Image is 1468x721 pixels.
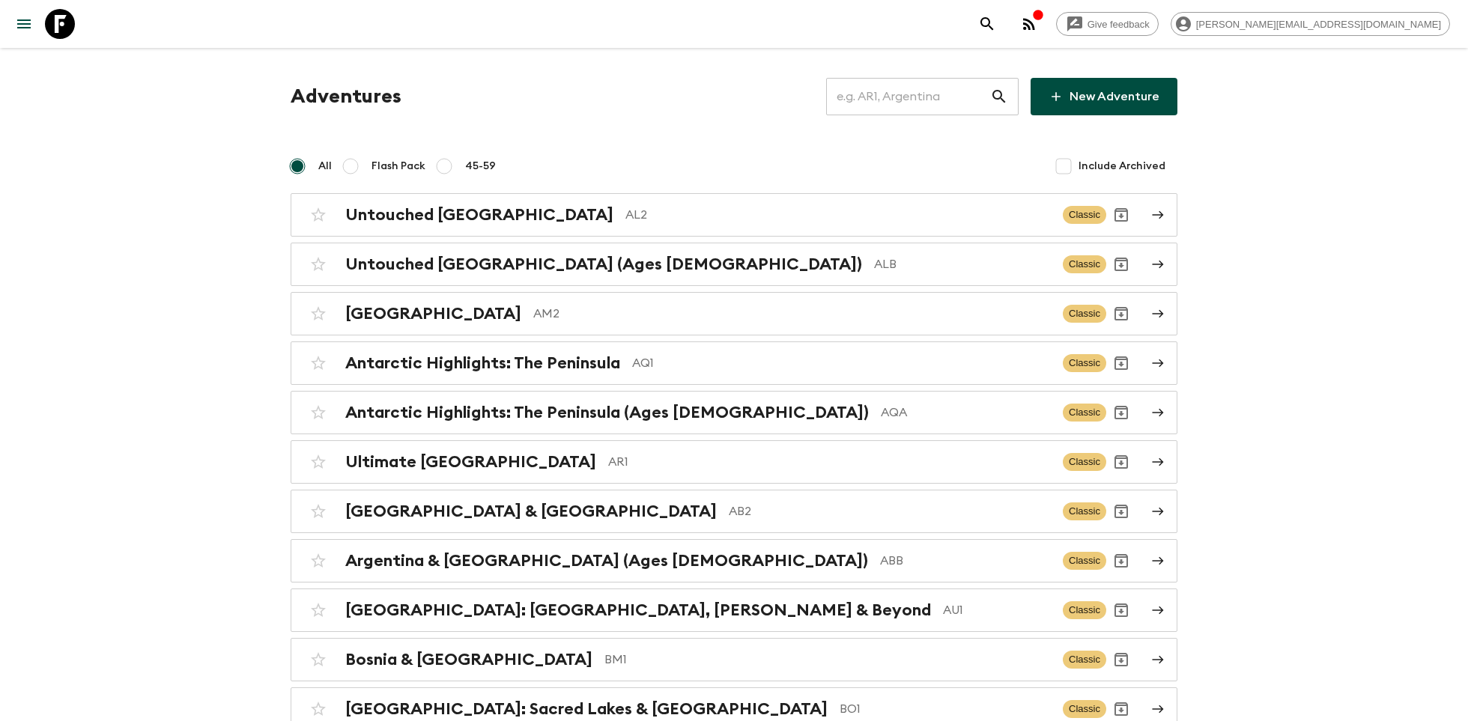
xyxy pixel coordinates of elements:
[345,600,931,620] h2: [GEOGRAPHIC_DATA]: [GEOGRAPHIC_DATA], [PERSON_NAME] & Beyond
[972,9,1002,39] button: search adventures
[1106,496,1136,526] button: Archive
[345,452,596,472] h2: Ultimate [GEOGRAPHIC_DATA]
[345,255,862,274] h2: Untouched [GEOGRAPHIC_DATA] (Ages [DEMOGRAPHIC_DATA])
[1063,255,1106,273] span: Classic
[1106,200,1136,230] button: Archive
[729,502,1051,520] p: AB2
[1171,12,1450,36] div: [PERSON_NAME][EMAIL_ADDRESS][DOMAIN_NAME]
[345,304,521,323] h2: [GEOGRAPHIC_DATA]
[1063,453,1106,471] span: Classic
[291,588,1177,632] a: [GEOGRAPHIC_DATA]: [GEOGRAPHIC_DATA], [PERSON_NAME] & BeyondAU1ClassicArchive
[1106,348,1136,378] button: Archive
[608,453,1051,471] p: AR1
[1079,159,1165,174] span: Include Archived
[1063,651,1106,669] span: Classic
[604,651,1051,669] p: BM1
[291,539,1177,582] a: Argentina & [GEOGRAPHIC_DATA] (Ages [DEMOGRAPHIC_DATA])ABBClassicArchive
[1106,299,1136,329] button: Archive
[1031,78,1177,115] a: New Adventure
[291,440,1177,484] a: Ultimate [GEOGRAPHIC_DATA]AR1ClassicArchive
[881,404,1051,422] p: AQA
[345,403,869,422] h2: Antarctic Highlights: The Peninsula (Ages [DEMOGRAPHIC_DATA])
[291,292,1177,335] a: [GEOGRAPHIC_DATA]AM2ClassicArchive
[1106,398,1136,428] button: Archive
[1056,12,1159,36] a: Give feedback
[874,255,1051,273] p: ALB
[1188,19,1449,30] span: [PERSON_NAME][EMAIL_ADDRESS][DOMAIN_NAME]
[1063,700,1106,718] span: Classic
[1106,249,1136,279] button: Archive
[345,205,613,225] h2: Untouched [GEOGRAPHIC_DATA]
[291,341,1177,385] a: Antarctic Highlights: The PeninsulaAQ1ClassicArchive
[632,354,1051,372] p: AQ1
[1106,447,1136,477] button: Archive
[1106,546,1136,576] button: Archive
[291,193,1177,237] a: Untouched [GEOGRAPHIC_DATA]AL2ClassicArchive
[625,206,1051,224] p: AL2
[345,699,828,719] h2: [GEOGRAPHIC_DATA]: Sacred Lakes & [GEOGRAPHIC_DATA]
[291,490,1177,533] a: [GEOGRAPHIC_DATA] & [GEOGRAPHIC_DATA]AB2ClassicArchive
[1106,595,1136,625] button: Archive
[1063,552,1106,570] span: Classic
[880,552,1051,570] p: ABB
[1063,354,1106,372] span: Classic
[345,502,717,521] h2: [GEOGRAPHIC_DATA] & [GEOGRAPHIC_DATA]
[533,305,1051,323] p: AM2
[291,243,1177,286] a: Untouched [GEOGRAPHIC_DATA] (Ages [DEMOGRAPHIC_DATA])ALBClassicArchive
[1106,645,1136,675] button: Archive
[345,650,592,669] h2: Bosnia & [GEOGRAPHIC_DATA]
[465,159,496,174] span: 45-59
[1063,404,1106,422] span: Classic
[371,159,425,174] span: Flash Pack
[9,9,39,39] button: menu
[826,76,990,118] input: e.g. AR1, Argentina
[1079,19,1158,30] span: Give feedback
[1063,305,1106,323] span: Classic
[345,353,620,373] h2: Antarctic Highlights: The Peninsula
[840,700,1051,718] p: BO1
[1063,601,1106,619] span: Classic
[291,391,1177,434] a: Antarctic Highlights: The Peninsula (Ages [DEMOGRAPHIC_DATA])AQAClassicArchive
[345,551,868,571] h2: Argentina & [GEOGRAPHIC_DATA] (Ages [DEMOGRAPHIC_DATA])
[318,159,332,174] span: All
[1063,502,1106,520] span: Classic
[1063,206,1106,224] span: Classic
[943,601,1051,619] p: AU1
[291,638,1177,681] a: Bosnia & [GEOGRAPHIC_DATA]BM1ClassicArchive
[291,82,401,112] h1: Adventures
